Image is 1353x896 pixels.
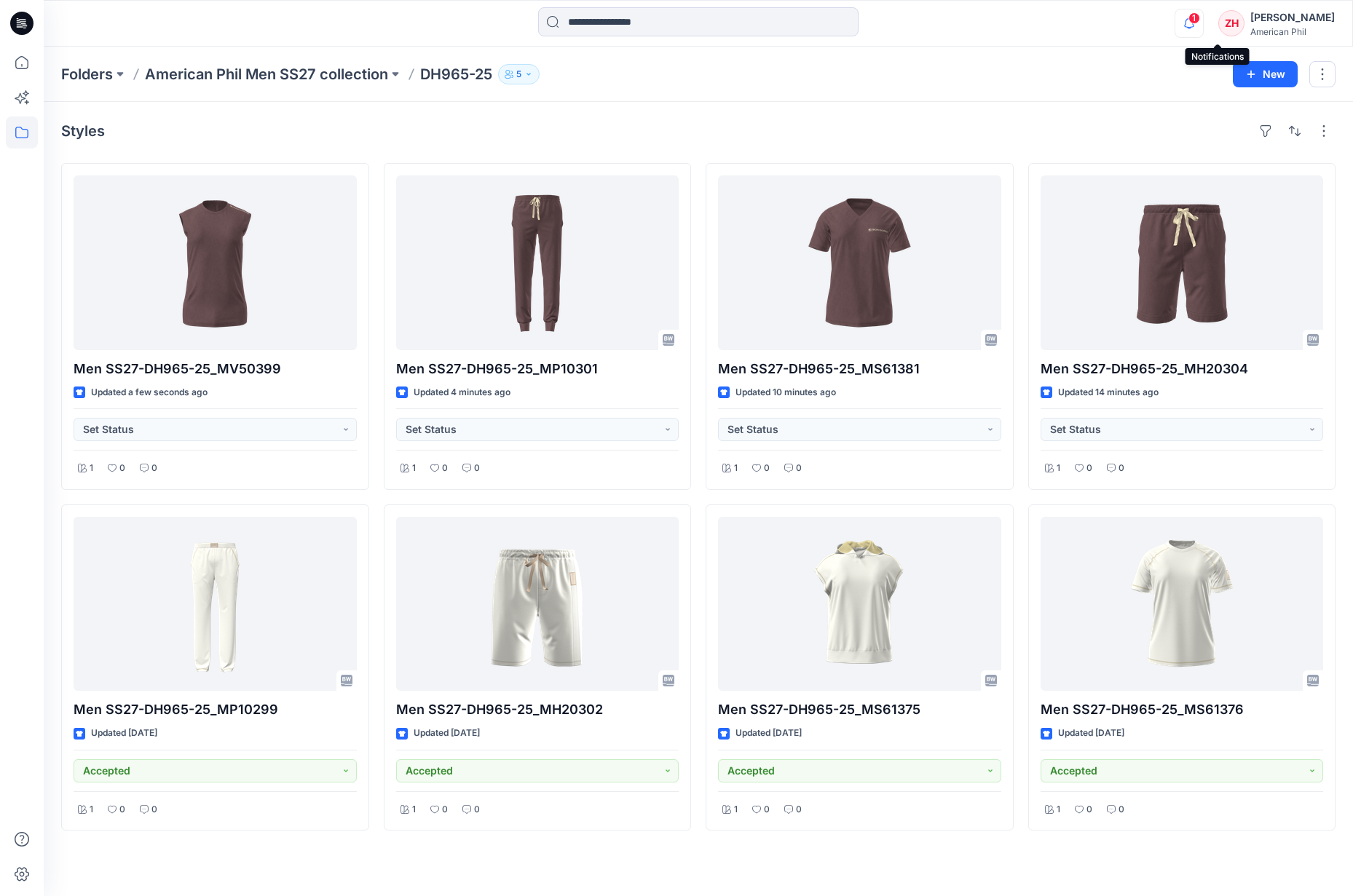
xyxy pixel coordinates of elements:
div: ZH [1218,10,1244,36]
p: Men SS27-DH965-25_MP10299 [74,699,357,720]
p: 0 [474,802,480,817]
p: 1 [90,802,93,817]
p: Updated [DATE] [735,726,802,741]
p: Updated 14 minutes ago [1058,385,1159,400]
p: 1 [734,461,738,476]
a: Men SS27-DH965-25_MS61376 [1041,517,1324,691]
p: 0 [442,461,448,476]
p: 1 [734,802,738,817]
a: Men SS27-DH965-25_MH20304 [1041,175,1324,350]
p: Men SS27-DH965-25_MH20304 [1041,359,1324,379]
p: Men SS27-DH965-25_MS61381 [718,359,1001,379]
a: Folders [61,64,113,84]
a: Men SS27-DH965-25_MP10301 [396,175,679,350]
p: 0 [796,461,802,476]
div: [PERSON_NAME] [1250,9,1335,26]
p: 0 [1086,802,1092,817]
p: 0 [1086,461,1092,476]
p: Updated [DATE] [91,726,157,741]
h4: Styles [61,122,105,140]
p: 0 [1119,802,1124,817]
button: 5 [498,64,540,84]
a: Men SS27-DH965-25_MV50399 [74,175,357,350]
p: 0 [119,461,125,476]
p: 1 [1057,461,1060,476]
p: Men SS27-DH965-25_MH20302 [396,699,679,720]
a: Men SS27-DH965-25_MS61381 [718,175,1001,350]
p: 0 [1119,461,1124,476]
p: DH965-25 [420,64,492,84]
p: 0 [119,802,125,817]
a: Men SS27-DH965-25_MH20302 [396,517,679,691]
p: Men SS27-DH965-25_MS61376 [1041,699,1324,720]
p: Men SS27-DH965-25_MS61375 [718,699,1001,720]
p: Updated 4 minutes ago [414,385,510,400]
p: 1 [1057,802,1060,817]
a: Men SS27-DH965-25_MS61375 [718,517,1001,691]
p: Updated [DATE] [414,726,480,741]
p: 5 [516,66,521,82]
p: 0 [474,461,480,476]
a: American Phil Men SS27 collection [145,64,388,84]
p: 0 [796,802,802,817]
button: New [1233,61,1298,87]
p: 0 [764,461,770,476]
p: Updated a few seconds ago [91,385,208,400]
p: 0 [764,802,770,817]
p: 0 [151,461,157,476]
p: 0 [151,802,157,817]
p: Updated 10 minutes ago [735,385,836,400]
p: Men SS27-DH965-25_MV50399 [74,359,357,379]
p: 1 [412,461,416,476]
p: 1 [412,802,416,817]
span: 1 [1188,12,1200,24]
p: 0 [442,802,448,817]
a: Men SS27-DH965-25_MP10299 [74,517,357,691]
p: 1 [90,461,93,476]
div: American Phil [1250,26,1335,37]
p: Updated [DATE] [1058,726,1124,741]
p: Men SS27-DH965-25_MP10301 [396,359,679,379]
